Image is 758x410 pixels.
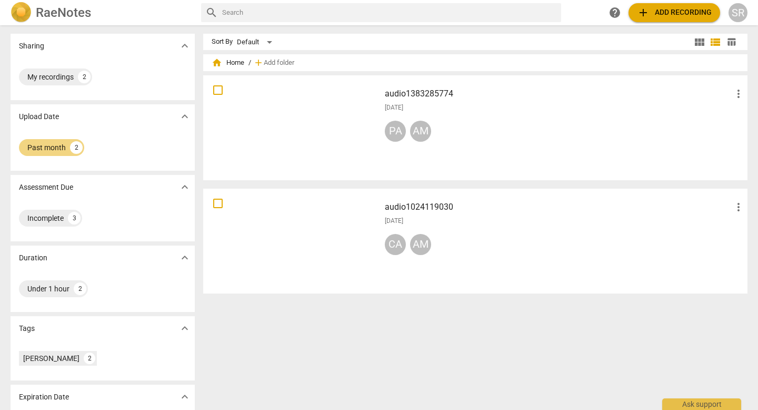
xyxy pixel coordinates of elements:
[729,3,747,22] button: SR
[385,103,403,112] span: [DATE]
[212,57,222,68] span: home
[11,2,193,23] a: LogoRaeNotes
[178,251,191,264] span: expand_more
[19,111,59,122] p: Upload Date
[222,4,557,21] input: Search
[237,34,276,51] div: Default
[177,320,193,336] button: Show more
[27,213,64,223] div: Incomplete
[732,201,745,213] span: more_vert
[629,3,720,22] button: Upload
[27,284,69,294] div: Under 1 hour
[178,181,191,193] span: expand_more
[19,323,35,334] p: Tags
[78,71,91,83] div: 2
[178,40,191,52] span: expand_more
[178,322,191,335] span: expand_more
[207,192,744,290] a: audio1024119030[DATE]CAAM
[692,34,707,50] button: Tile view
[609,6,621,19] span: help
[385,201,732,213] h3: audio1024119030
[36,5,91,20] h2: RaeNotes
[709,36,722,48] span: view_list
[27,72,74,82] div: My recordings
[248,59,251,67] span: /
[205,6,218,19] span: search
[637,6,712,19] span: Add recording
[212,38,233,46] div: Sort By
[68,212,81,224] div: 3
[84,353,95,364] div: 2
[264,59,294,67] span: Add folder
[707,34,723,50] button: List view
[178,110,191,123] span: expand_more
[177,109,193,124] button: Show more
[726,37,736,47] span: table_chart
[410,234,431,255] div: AM
[637,6,650,19] span: add
[385,217,403,226] span: [DATE]
[19,252,47,263] p: Duration
[723,34,739,50] button: Table view
[385,121,406,142] div: PA
[177,389,193,405] button: Show more
[178,391,191,403] span: expand_more
[11,2,32,23] img: Logo
[207,79,744,177] a: audio1383285774[DATE]PAAM
[693,36,706,48] span: view_module
[732,87,745,100] span: more_vert
[19,182,73,193] p: Assessment Due
[177,38,193,54] button: Show more
[19,392,69,403] p: Expiration Date
[605,3,624,22] a: Help
[23,353,79,364] div: [PERSON_NAME]
[27,142,66,153] div: Past month
[212,57,244,68] span: Home
[19,41,44,52] p: Sharing
[70,141,83,154] div: 2
[410,121,431,142] div: AM
[177,179,193,195] button: Show more
[662,398,741,410] div: Ask support
[385,234,406,255] div: CA
[74,282,86,295] div: 2
[253,57,264,68] span: add
[177,250,193,266] button: Show more
[385,87,732,100] h3: audio1383285774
